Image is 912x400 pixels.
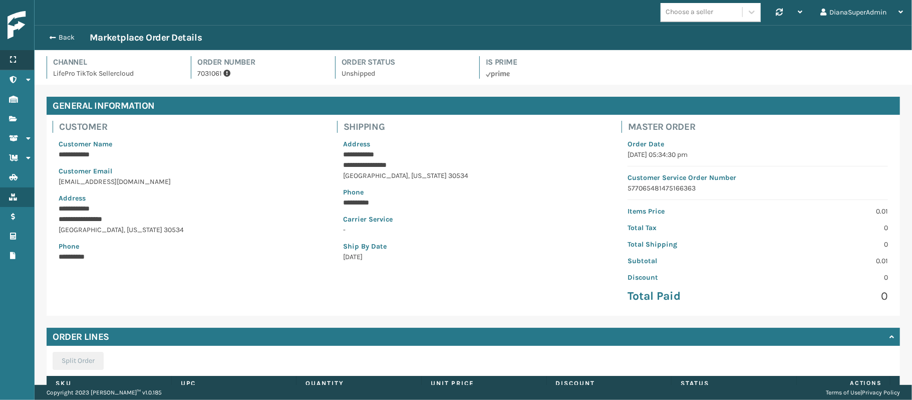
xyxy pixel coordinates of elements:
[53,331,109,343] h4: Order Lines
[826,385,900,400] div: |
[681,379,787,388] label: Status
[90,32,202,44] h3: Marketplace Order Details
[431,379,537,388] label: Unit Price
[343,140,370,148] span: Address
[764,256,888,266] p: 0.01
[53,68,179,79] p: LifePro TikTok Sellercloud
[343,187,603,197] p: Phone
[53,56,179,68] h4: Channel
[628,149,888,160] p: [DATE] 05:34:30 pm
[342,68,467,79] p: Unshipped
[764,239,888,250] p: 0
[47,385,162,400] p: Copyright 2023 [PERSON_NAME]™ v 1.0.185
[197,56,323,68] h4: Order Number
[59,121,325,133] h4: Customer
[764,289,888,304] p: 0
[343,225,603,235] p: -
[342,56,467,68] h4: Order Status
[666,7,713,18] div: Choose a seller
[344,121,610,133] h4: Shipping
[197,68,323,79] p: 7031061
[47,97,900,115] h4: General Information
[59,166,319,176] p: Customer Email
[628,172,888,183] p: Customer Service Order Number
[628,223,752,233] p: Total Tax
[628,139,888,149] p: Order Date
[628,206,752,217] p: Items Price
[343,252,603,262] p: [DATE]
[628,289,752,304] p: Total Paid
[764,272,888,283] p: 0
[628,183,888,193] p: 577065481475166363
[59,241,319,252] p: Phone
[59,176,319,187] p: [EMAIL_ADDRESS][DOMAIN_NAME]
[486,56,612,68] h4: Is Prime
[59,225,319,235] p: [GEOGRAPHIC_DATA] , [US_STATE] 30534
[44,33,90,42] button: Back
[306,379,412,388] label: Quantity
[628,256,752,266] p: Subtotal
[556,379,663,388] label: Discount
[628,239,752,250] p: Total Shipping
[826,389,860,396] a: Terms of Use
[59,194,86,203] span: Address
[862,389,900,396] a: Privacy Policy
[764,206,888,217] p: 0.01
[8,11,98,40] img: logo
[181,379,287,388] label: UPC
[764,223,888,233] p: 0
[343,170,603,181] p: [GEOGRAPHIC_DATA] , [US_STATE] 30534
[343,214,603,225] p: Carrier Service
[53,352,104,370] button: Split Order
[343,241,603,252] p: Ship By Date
[56,379,162,388] label: SKU
[800,375,888,391] span: Actions
[59,139,319,149] p: Customer Name
[628,121,894,133] h4: Master Order
[628,272,752,283] p: Discount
